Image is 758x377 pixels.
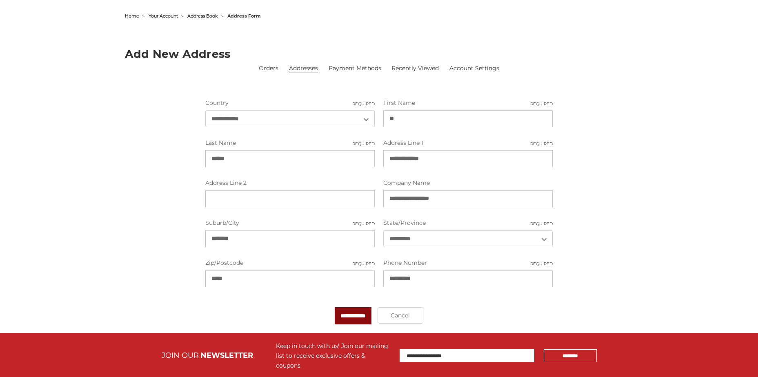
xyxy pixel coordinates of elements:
small: Required [530,101,553,107]
small: Required [352,141,375,147]
label: Company Name [383,179,553,187]
small: Required [352,261,375,267]
label: State/Province [383,219,553,227]
a: your account [149,13,178,19]
li: Addresses [289,64,318,73]
h2: Add New Address [125,49,634,60]
label: First Name [383,99,553,107]
label: Address Line 1 [383,139,553,147]
small: Required [530,141,553,147]
small: Required [352,221,375,227]
a: Recently Viewed [391,64,439,73]
a: Cancel [378,307,424,324]
a: Orders [259,64,278,73]
a: Account Settings [449,64,499,73]
label: Suburb/City [205,219,375,227]
a: home [125,13,139,19]
small: Required [530,221,553,227]
a: Payment Methods [329,64,381,73]
label: Phone Number [383,259,553,267]
label: Country [205,99,375,107]
label: Zip/Postcode [205,259,375,267]
div: Keep in touch with us! Join our mailing list to receive exclusive offers & coupons. [276,341,391,370]
label: Address Line 2 [205,179,375,187]
span: address form [227,13,261,19]
span: NEWSLETTER [200,351,253,360]
a: address book [187,13,218,19]
small: Required [530,261,553,267]
label: Last Name [205,139,375,147]
small: Required [352,101,375,107]
span: JOIN OUR [162,351,199,360]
